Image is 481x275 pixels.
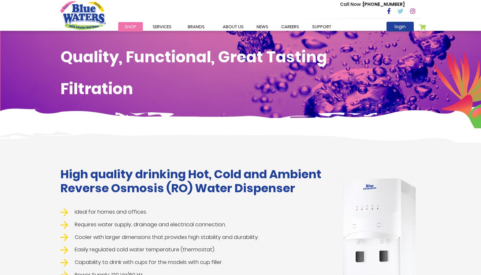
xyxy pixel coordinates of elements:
[60,48,421,67] h1: Quality, Functional, Great Tasting
[60,233,328,242] li: Cooler with larger dimensions that provides high stability and durability.
[188,24,205,30] span: Brands
[60,80,421,98] h1: Filtration
[125,24,136,30] span: Shop
[60,221,328,229] li: Requires water supply, drainage and electrical connection.
[306,22,338,31] a: support
[250,22,275,31] a: News
[216,22,250,31] a: about us
[60,258,328,267] li: Capability to drink with cups for the models with cup filler.
[60,167,328,195] h1: High quality drinking Hot, Cold and Ambient Reverse Osmosis (RO) Water Dispenser
[386,22,414,31] a: login
[340,1,363,7] span: Call Now :
[275,22,306,31] a: careers
[153,24,171,30] span: Services
[60,208,328,216] li: Ideal for homes and offices.
[60,1,106,30] a: store logo
[60,246,328,254] li: Easily regulated cold water temperature (thermostat).
[340,1,405,8] p: [PHONE_NUMBER]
